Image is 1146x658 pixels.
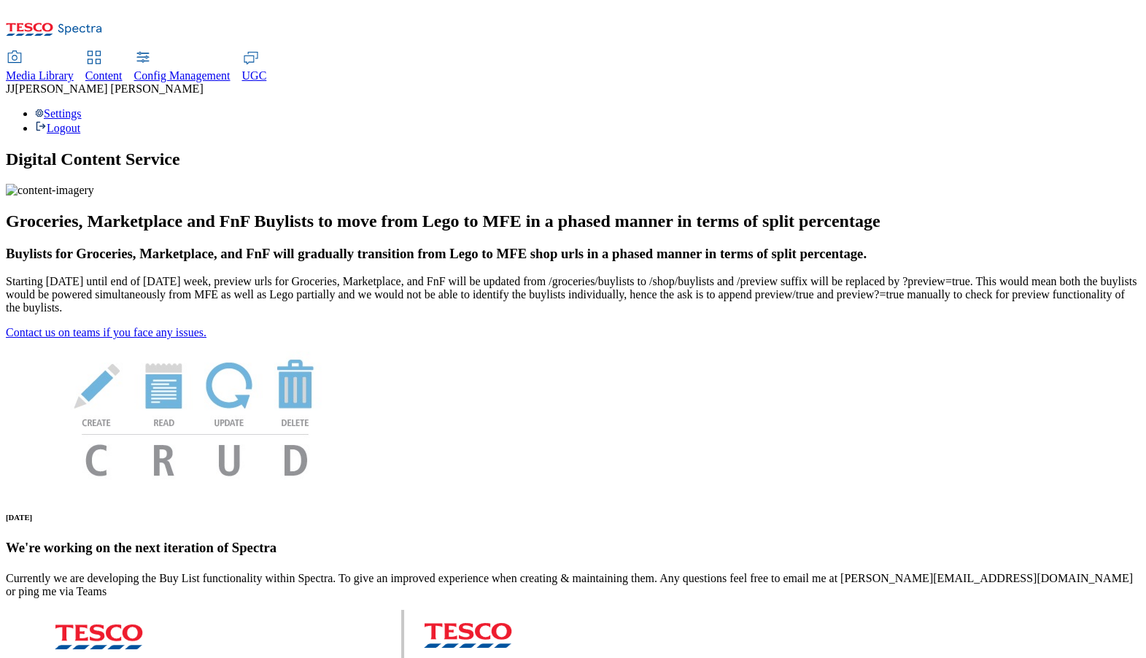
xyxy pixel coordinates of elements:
span: [PERSON_NAME] [PERSON_NAME] [15,82,203,95]
a: Config Management [134,52,231,82]
a: Settings [35,107,82,120]
a: UGC [242,52,267,82]
img: News Image [6,339,385,492]
a: Media Library [6,52,74,82]
h2: Groceries, Marketplace and FnF Buylists to move from Lego to MFE in a phased manner in terms of s... [6,212,1140,231]
p: Starting [DATE] until end of [DATE] week, preview urls for Groceries, Marketplace, and FnF will b... [6,275,1140,314]
span: Content [85,69,123,82]
p: Currently we are developing the Buy List functionality within Spectra. To give an improved experi... [6,572,1140,598]
a: Content [85,52,123,82]
h3: Buylists for Groceries, Marketplace, and FnF will gradually transition from Lego to MFE shop urls... [6,246,1140,262]
span: Media Library [6,69,74,82]
a: Contact us on teams if you face any issues. [6,326,206,338]
span: UGC [242,69,267,82]
h3: We're working on the next iteration of Spectra [6,540,1140,556]
img: content-imagery [6,184,94,197]
span: JJ [6,82,15,95]
h1: Digital Content Service [6,150,1140,169]
h6: [DATE] [6,513,1140,522]
a: Logout [35,122,80,134]
span: Config Management [134,69,231,82]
